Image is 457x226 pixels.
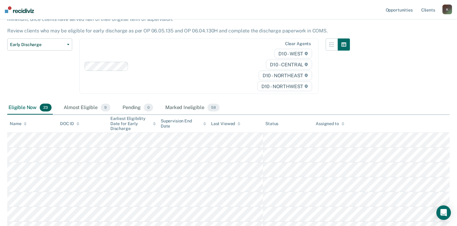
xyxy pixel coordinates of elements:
[285,41,311,46] div: Clear agents
[40,104,52,111] span: 23
[62,101,112,115] div: Almost Eligible9
[121,101,154,115] div: Pending0
[10,42,65,47] span: Early Discharge
[7,38,72,51] button: Early Discharge
[436,205,451,220] div: Open Intercom Messenger
[7,11,333,34] p: Early Discharge is the termination of the period of probation or parole before the full-term disc...
[207,104,220,111] span: 58
[60,121,79,126] div: DOC ID
[274,49,312,58] span: D10 - WEST
[442,5,452,14] button: K
[316,121,344,126] div: Assigned to
[110,116,156,131] div: Earliest Eligibility Date for Early Discharge
[266,60,312,69] span: D10 - CENTRAL
[211,121,240,126] div: Last Viewed
[161,118,206,129] div: Supervision End Date
[257,81,312,91] span: D10 - NORTHWEST
[164,101,220,115] div: Marked Ineligible58
[144,104,153,111] span: 0
[10,121,27,126] div: Name
[259,71,312,80] span: D10 - NORTHEAST
[5,6,34,13] img: Recidiviz
[101,104,110,111] span: 9
[265,121,278,126] div: Status
[7,101,53,115] div: Eligible Now23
